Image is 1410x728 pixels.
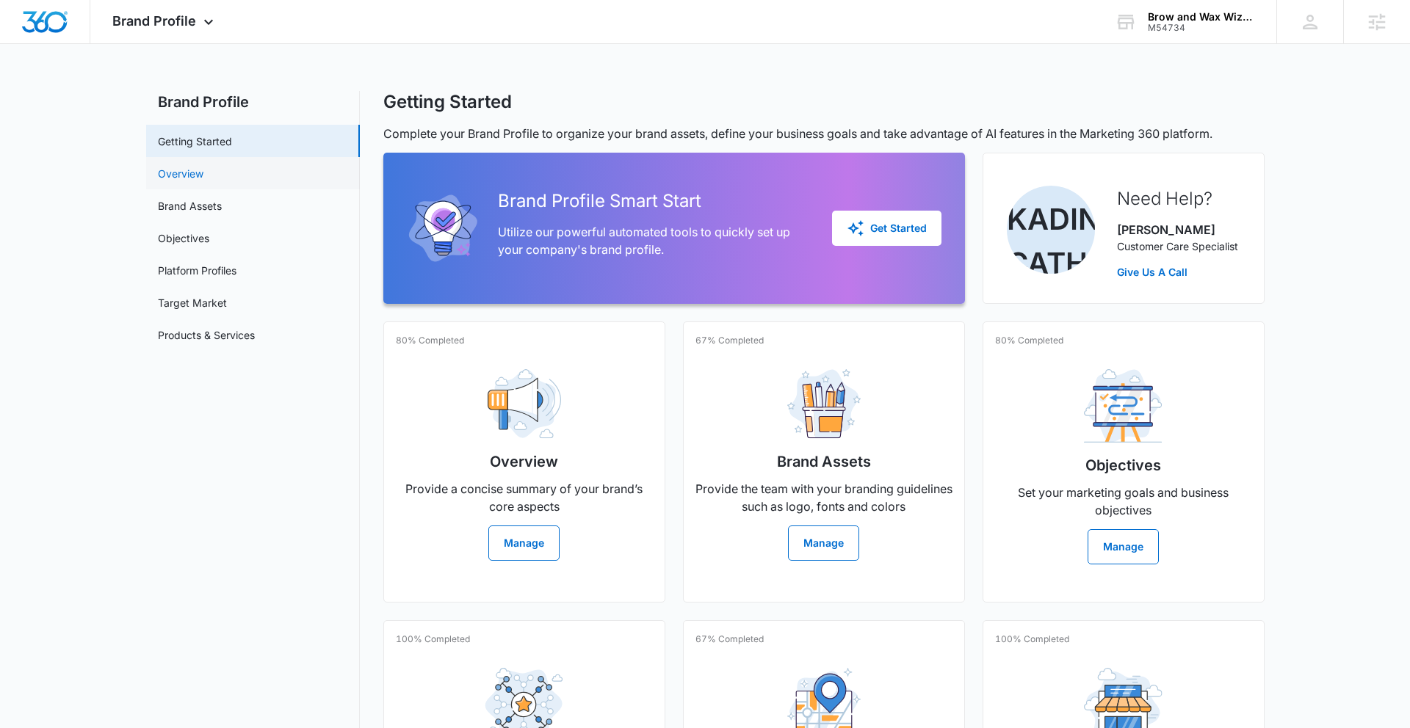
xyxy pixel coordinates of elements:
[383,91,512,113] h1: Getting Started
[383,321,665,603] a: 80% CompletedOverviewProvide a concise summary of your brand’s core aspectsManage
[158,263,236,278] a: Platform Profiles
[158,166,203,181] a: Overview
[490,451,558,473] h2: Overview
[695,633,764,646] p: 67% Completed
[146,91,360,113] h2: Brand Profile
[832,211,941,246] button: Get Started
[158,295,227,310] a: Target Market
[396,633,470,646] p: 100% Completed
[383,125,1265,142] p: Complete your Brand Profile to organize your brand assets, define your business goals and take ad...
[498,188,809,214] h2: Brand Profile Smart Start
[847,219,927,237] div: Get Started
[1088,529,1159,564] button: Manage
[1117,239,1238,254] p: Customer Care Specialist
[158,198,222,214] a: Brand Assets
[396,480,653,515] p: Provide a concise summary of your brand’s core aspects
[158,327,255,343] a: Products & Services
[788,525,859,561] button: Manage
[983,321,1265,603] a: 80% CompletedObjectivesSet your marketing goals and business objectivesManage
[1117,264,1238,280] a: Give Us A Call
[1007,186,1095,274] img: Kadin Cathey
[158,230,209,246] a: Objectives
[112,13,196,29] span: Brand Profile
[995,334,1063,347] p: 80% Completed
[488,525,560,561] button: Manage
[158,134,232,149] a: Getting Started
[1117,221,1238,239] p: [PERSON_NAME]
[396,334,464,347] p: 80% Completed
[1148,23,1255,33] div: account id
[995,484,1252,519] p: Set your marketing goals and business objectives
[1117,186,1238,212] h2: Need Help?
[695,480,952,515] p: Provide the team with your branding guidelines such as logo, fonts and colors
[1148,11,1255,23] div: account name
[777,451,871,473] h2: Brand Assets
[995,633,1069,646] p: 100% Completed
[695,334,764,347] p: 67% Completed
[1085,454,1161,476] h2: Objectives
[498,223,809,258] p: Utilize our powerful automated tools to quickly set up your company's brand profile.
[683,321,965,603] a: 67% CompletedBrand AssetsProvide the team with your branding guidelines such as logo, fonts and c...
